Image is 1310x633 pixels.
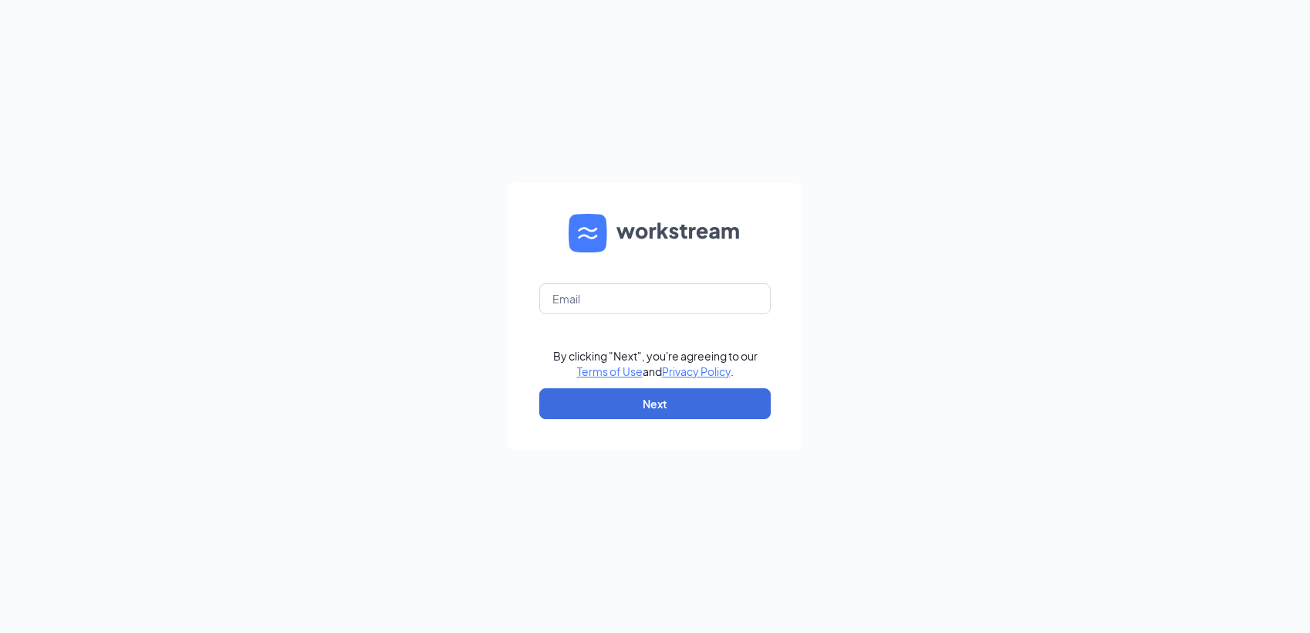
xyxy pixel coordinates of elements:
[553,348,758,379] div: By clicking "Next", you're agreeing to our and .
[577,364,643,378] a: Terms of Use
[539,283,771,314] input: Email
[662,364,731,378] a: Privacy Policy
[539,388,771,419] button: Next
[569,214,741,252] img: WS logo and Workstream text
